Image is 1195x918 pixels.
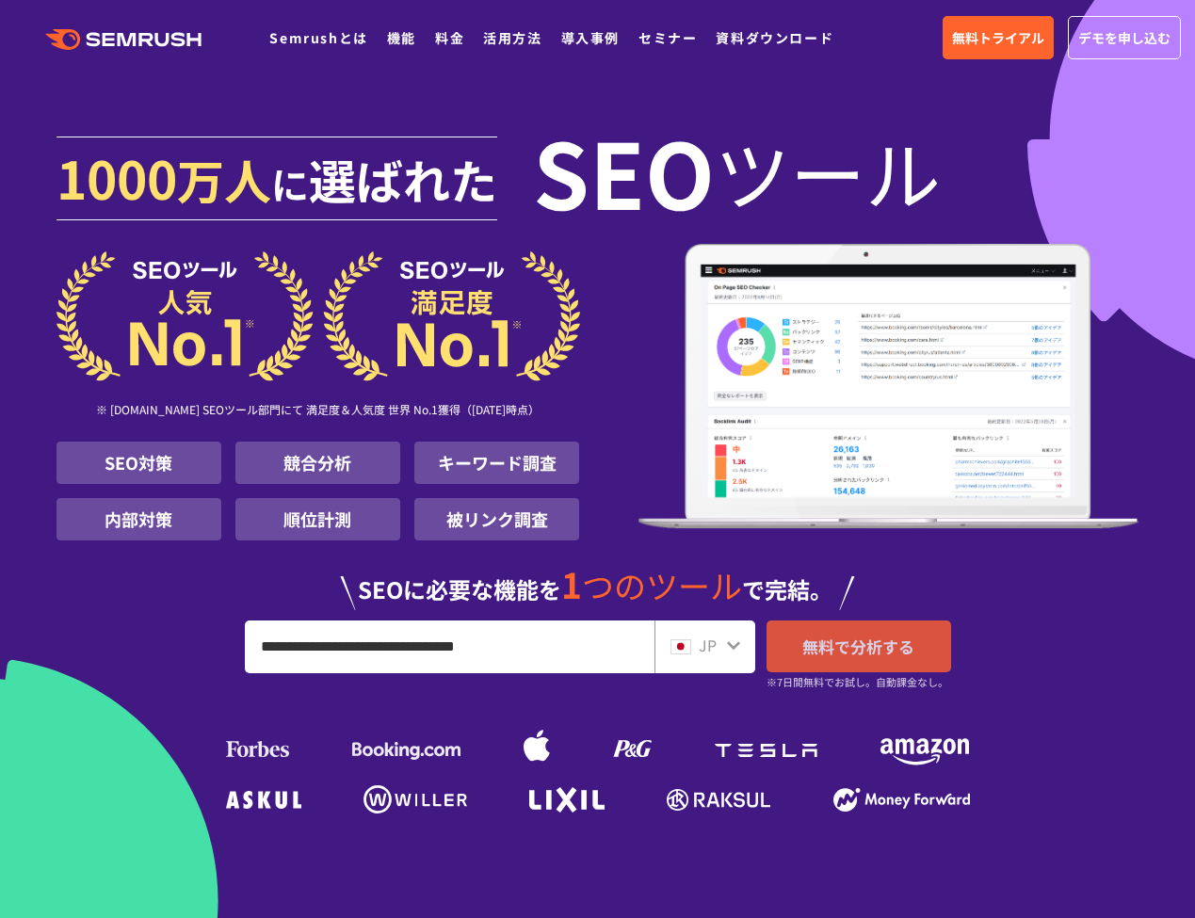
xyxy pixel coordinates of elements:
[699,634,717,656] span: JP
[269,28,367,47] a: Semrushとは
[715,134,941,209] span: ツール
[57,381,580,442] div: ※ [DOMAIN_NAME] SEOツール部門にて 満足度＆人気度 世界 No.1獲得（[DATE]時点）
[57,139,177,215] span: 1000
[177,145,271,213] span: 万人
[387,28,416,47] a: 機能
[533,134,715,209] span: SEO
[1078,27,1171,48] span: デモを申し込む
[943,16,1054,59] a: 無料トライアル
[435,28,464,47] a: 料金
[716,28,833,47] a: 資料ダウンロード
[309,145,497,213] span: 選ばれた
[582,562,742,608] span: つのツール
[271,156,309,211] span: に
[235,442,400,484] li: 競合分析
[57,498,221,540] li: 内部対策
[57,442,221,484] li: SEO対策
[638,28,697,47] a: セミナー
[1068,16,1181,59] a: デモを申し込む
[483,28,541,47] a: 活用方法
[57,548,1139,610] div: SEOに必要な機能を
[952,27,1044,48] span: 無料トライアル
[561,28,620,47] a: 導入事例
[767,620,951,672] a: 無料で分析する
[802,635,914,658] span: 無料で分析する
[414,442,579,484] li: キーワード調査
[742,572,832,605] span: で完結。
[561,558,582,609] span: 1
[235,498,400,540] li: 順位計測
[767,673,948,691] small: ※7日間無料でお試し。自動課金なし。
[414,498,579,540] li: 被リンク調査
[246,621,654,672] input: URL、キーワードを入力してください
